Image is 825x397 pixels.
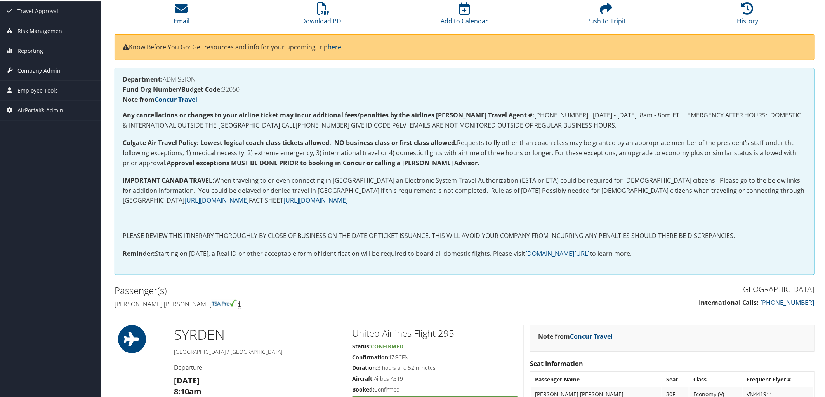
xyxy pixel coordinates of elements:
a: Push to Tripit [586,6,626,24]
h3: [GEOGRAPHIC_DATA] [471,283,815,294]
h2: United Airlines Flight 295 [352,326,518,339]
span: Employee Tools [17,80,58,100]
th: Passenger Name [531,372,662,386]
strong: Duration: [352,363,377,371]
p: Know Before You Go: Get resources and info for your upcoming trip [123,42,806,52]
a: [DOMAIN_NAME][URL] [525,248,590,257]
img: tsa-precheck.png [212,299,237,306]
a: Concur Travel [570,331,613,340]
a: Add to Calendar [441,6,488,24]
h5: 3 hours and 52 minutes [352,363,518,371]
span: Risk Management [17,21,64,40]
strong: Note from [538,331,613,340]
a: Concur Travel [155,94,197,103]
a: here [328,42,341,51]
span: Confirmed [371,342,403,349]
strong: Department: [123,74,163,83]
strong: Booked: [352,385,374,392]
span: Travel Approval [17,1,58,20]
strong: International Calls: [699,297,759,306]
th: Seat [662,372,689,386]
span: Reporting [17,40,43,60]
p: When traveling to or even connecting in [GEOGRAPHIC_DATA] an Electronic System Travel Authorizati... [123,175,806,205]
h4: [PERSON_NAME] [PERSON_NAME] [115,299,459,308]
strong: Any cancellations or changes to your airline ticket may incur addtional fees/penalties by the air... [123,110,434,119]
strong: 8:10am [174,385,201,396]
strong: Seat Information [530,359,583,367]
strong: Reminder: [123,248,155,257]
h5: Confirmed [352,385,518,393]
span: AirPortal® Admin [17,100,63,119]
p: PLEASE REVIEW THIS ITINERARY THOROUGHLY BY CLOSE OF BUSINESS ON THE DATE OF TICKET ISSUANCE. THIS... [123,230,806,240]
a: History [737,6,758,24]
strong: [DATE] [174,374,200,385]
a: [URL][DOMAIN_NAME] [283,195,348,204]
span: Company Admin [17,60,61,80]
strong: Note from [123,94,197,103]
strong: Status: [352,342,371,349]
h5: IZGCFN [352,353,518,360]
h5: [GEOGRAPHIC_DATA] / [GEOGRAPHIC_DATA] [174,347,340,355]
h1: SYR DEN [174,324,340,344]
a: [PHONE_NUMBER] [761,297,815,306]
strong: [PERSON_NAME] Travel Agent #: [436,110,534,119]
h4: ADMISSION [123,75,806,82]
p: Starting on [DATE], a Real ID or other acceptable form of identification will be required to boar... [123,248,806,258]
p: Requests to fly other than coach class may be granted by an appropriate member of the president’s... [123,137,806,167]
p: [PHONE_NUMBER] [DATE] - [DATE] 8am - 8pm ET EMERGENCY AFTER HOURS: DOMESTIC & INTERNATIONAL OUTSI... [123,110,806,129]
h4: 32050 [123,86,806,92]
strong: Confirmation: [352,353,390,360]
h4: Departure [174,362,340,371]
th: Frequent Flyer # [743,372,813,386]
strong: IMPORTANT CANADA TRAVEL: [123,175,214,184]
strong: Approval exceptions MUST BE DONE PRIOR to booking in Concur or calling a [PERSON_NAME] Advisor. [167,158,479,166]
strong: Colgate Air Travel Policy: Lowest logical coach class tickets allowed. NO business class or first... [123,138,457,146]
a: Email [174,6,189,24]
th: Class [690,372,742,386]
strong: Aircraft: [352,374,374,381]
a: [URL][DOMAIN_NAME] [184,195,249,204]
h2: Passenger(s) [115,283,459,296]
h5: Airbus A319 [352,374,518,382]
strong: Fund Org Number/Budget Code: [123,84,222,93]
a: Download PDF [301,6,344,24]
